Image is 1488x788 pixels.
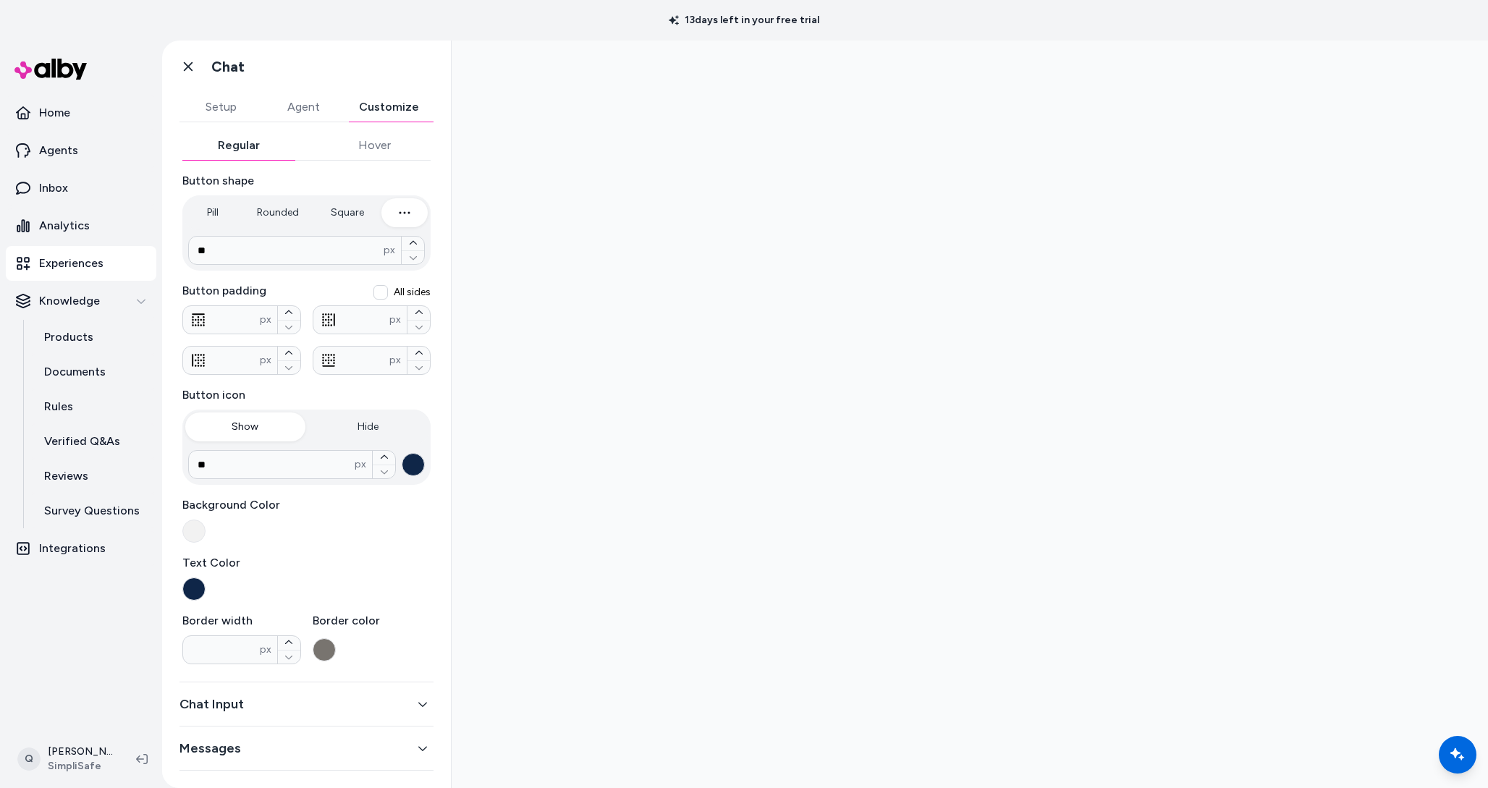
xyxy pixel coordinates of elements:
a: Inbox [6,171,156,206]
label: Button padding [182,282,431,300]
button: Messages [179,738,434,758]
button: Q[PERSON_NAME]SimpliSafe [9,736,124,782]
label: Text Color [182,554,431,572]
a: Analytics [6,208,156,243]
p: Analytics [39,217,90,234]
p: Home [39,104,70,122]
span: Q [17,747,41,771]
p: Verified Q&As [44,433,120,450]
label: Border color [313,612,431,630]
button: Regular [182,131,295,160]
label: Background Color [182,496,431,514]
a: Agents [6,133,156,168]
a: Home [6,96,156,130]
button: Show [185,412,305,441]
span: px [389,353,401,368]
p: Knowledge [39,292,100,310]
p: Experiences [39,255,103,272]
span: px [260,353,271,368]
button: Square [316,198,379,227]
a: Survey Questions [30,493,156,528]
button: Customize [344,93,434,122]
span: SimpliSafe [48,759,113,774]
button: Hover [318,131,431,160]
p: Agents [39,142,78,159]
label: Border width [182,612,301,630]
p: Survey Questions [44,502,140,520]
span: px [384,243,395,258]
a: Reviews [30,459,156,493]
button: Hide [308,412,428,441]
label: Button icon [182,386,431,404]
button: Setup [179,93,262,122]
img: alby Logo [14,59,87,80]
button: All sides [373,285,388,300]
label: Button shape [182,172,431,190]
p: Products [44,329,93,346]
p: Integrations [39,540,106,557]
button: Knowledge [6,284,156,318]
span: px [260,643,271,657]
p: 13 days left in your free trial [660,13,828,27]
button: Chat Input [179,694,434,714]
p: [PERSON_NAME] [48,745,113,759]
button: Agent [262,93,344,122]
span: px [260,313,271,327]
span: px [389,313,401,327]
a: Products [30,320,156,355]
h1: Chat [211,58,245,76]
button: Rounded [242,198,313,227]
button: Pill [185,198,240,227]
p: Inbox [39,179,68,197]
span: px [355,457,366,472]
p: Documents [44,363,106,381]
a: Verified Q&As [30,424,156,459]
a: Experiences [6,246,156,281]
span: All sides [394,285,431,300]
a: Integrations [6,531,156,566]
div: Buttons [179,131,434,670]
a: Documents [30,355,156,389]
p: Reviews [44,467,88,485]
p: Rules [44,398,73,415]
a: Rules [30,389,156,424]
